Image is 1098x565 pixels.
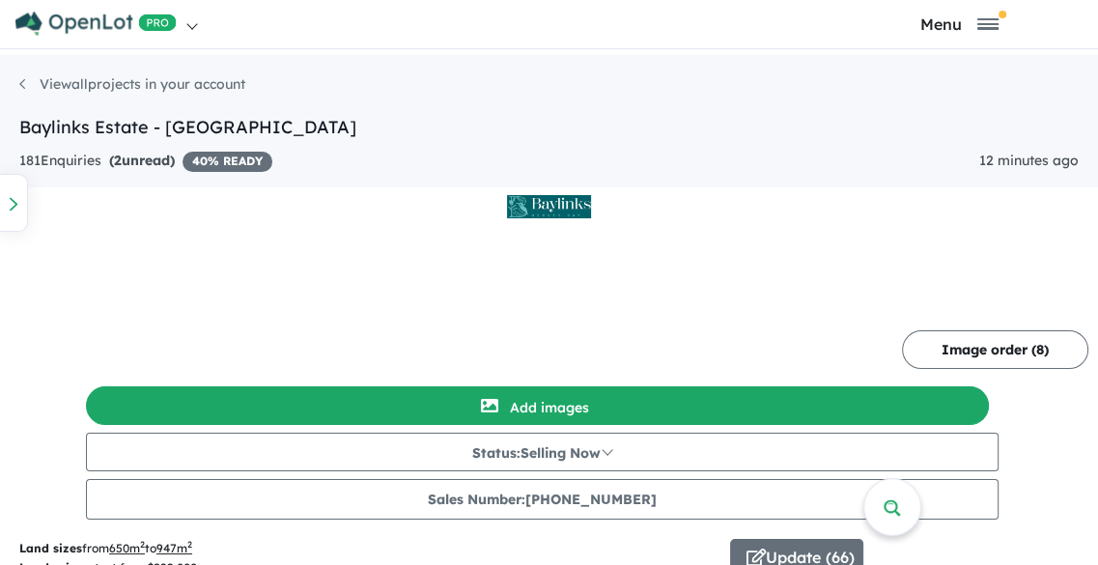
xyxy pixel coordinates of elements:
[979,150,1079,173] div: 12 minutes ago
[183,152,272,172] span: 40 % READY
[156,541,192,555] u: 947 m
[826,14,1093,33] button: Toggle navigation
[19,74,1079,114] nav: breadcrumb
[19,539,716,558] p: from
[114,152,122,169] span: 2
[19,150,272,173] div: 181 Enquir ies
[19,75,245,93] a: Viewallprojects in your account
[140,539,145,550] sup: 2
[86,433,999,471] button: Status:Selling Now
[145,541,192,555] span: to
[109,541,145,555] u: 650 m
[109,152,175,169] strong: ( unread)
[187,539,192,550] sup: 2
[902,330,1088,369] button: Image order (8)
[19,541,82,555] b: Land sizes
[86,386,989,425] button: Add images
[15,12,177,36] img: Openlot PRO Logo White
[19,116,356,138] a: Baylinks Estate - [GEOGRAPHIC_DATA]
[8,195,1090,218] img: Baylinks Estate - Pialba Logo
[86,479,999,520] button: Sales Number:[PHONE_NUMBER]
